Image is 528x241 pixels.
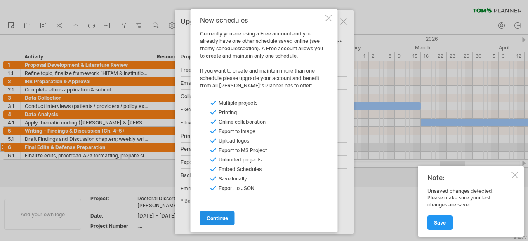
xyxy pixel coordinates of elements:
[427,215,453,230] a: Save
[200,16,324,24] div: New schedules
[427,188,510,229] div: Unsaved changes detected. Please make sure your last changes are saved.
[427,173,510,182] div: Note:
[207,45,240,51] a: my schedules
[210,185,295,192] li: Export to JSON
[200,30,324,89] div: Currently you are using a Free account and you already have one other schedule saved online (see ...
[210,128,295,135] li: Export to image
[210,156,295,164] li: Unlimited projects
[210,175,295,183] li: Save locally
[210,166,295,173] li: Embed Schedules
[434,220,446,226] span: Save
[210,118,295,126] li: Online collaboration
[200,211,235,225] a: continue
[210,137,295,145] li: Upload logos
[210,109,295,116] li: Printing
[210,147,295,154] li: Export to MS Project
[210,99,295,107] li: Multiple projects
[207,215,228,221] span: continue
